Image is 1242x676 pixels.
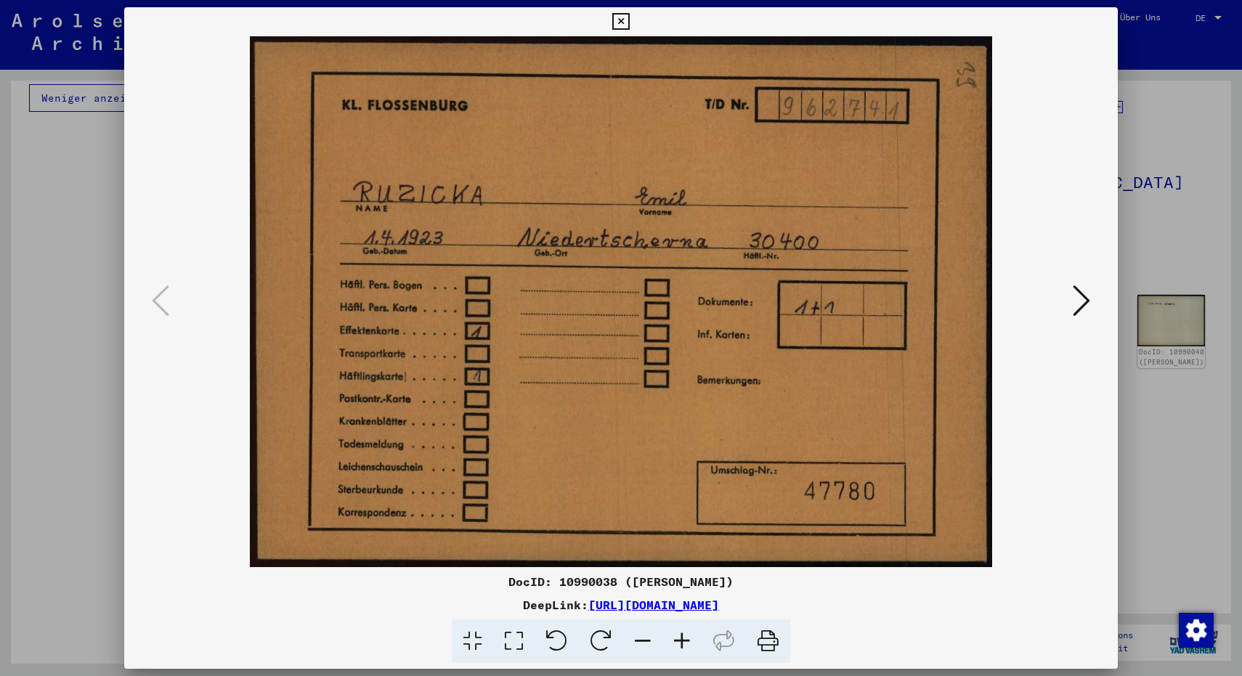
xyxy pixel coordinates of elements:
[124,596,1118,614] div: DeepLink:
[1178,612,1213,647] div: Zustimmung ändern
[588,598,719,612] a: [URL][DOMAIN_NAME]
[1179,613,1214,648] img: Zustimmung ändern
[124,573,1118,590] div: DocID: 10990038 ([PERSON_NAME])
[174,36,1068,567] img: 001.jpg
